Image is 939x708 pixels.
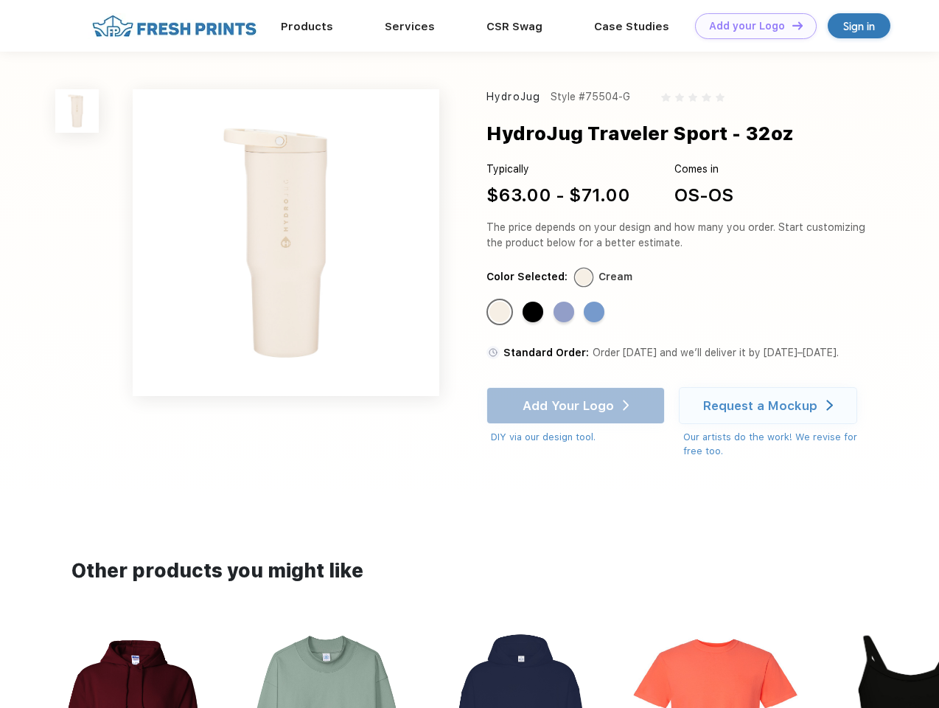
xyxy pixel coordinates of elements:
div: OS-OS [674,182,733,209]
img: gray_star.svg [716,93,725,102]
div: Comes in [674,162,733,177]
div: Black [523,302,543,322]
span: Standard Order: [503,347,589,358]
div: The price depends on your design and how many you order. Start customizing the product below for ... [486,220,871,251]
a: Sign in [828,13,890,38]
div: Style #75504-G [551,89,630,105]
div: Our artists do the work! We revise for free too. [683,430,871,459]
div: Cream [489,302,510,322]
div: Add your Logo [709,20,785,32]
a: Products [281,20,333,33]
img: gray_star.svg [675,93,684,102]
div: Light Blue [584,302,604,322]
div: DIY via our design tool. [491,430,665,445]
img: standard order [486,346,500,359]
div: Sign in [843,18,875,35]
span: Order [DATE] and we’ll deliver it by [DATE]–[DATE]. [593,347,839,358]
img: func=resize&h=100 [55,89,99,133]
div: Request a Mockup [703,398,817,413]
img: gray_star.svg [702,93,711,102]
div: $63.00 - $71.00 [486,182,630,209]
div: HydroJug Traveler Sport - 32oz [486,119,794,147]
div: Color Selected: [486,269,568,285]
div: Other products you might like [71,557,867,586]
div: HydroJug [486,89,540,105]
img: gray_star.svg [661,93,670,102]
div: Cream [598,269,632,285]
img: DT [792,21,803,29]
img: gray_star.svg [688,93,697,102]
img: func=resize&h=640 [133,89,439,396]
div: Peri [554,302,574,322]
div: Typically [486,162,630,177]
img: white arrow [826,400,833,411]
img: fo%20logo%202.webp [88,13,261,39]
